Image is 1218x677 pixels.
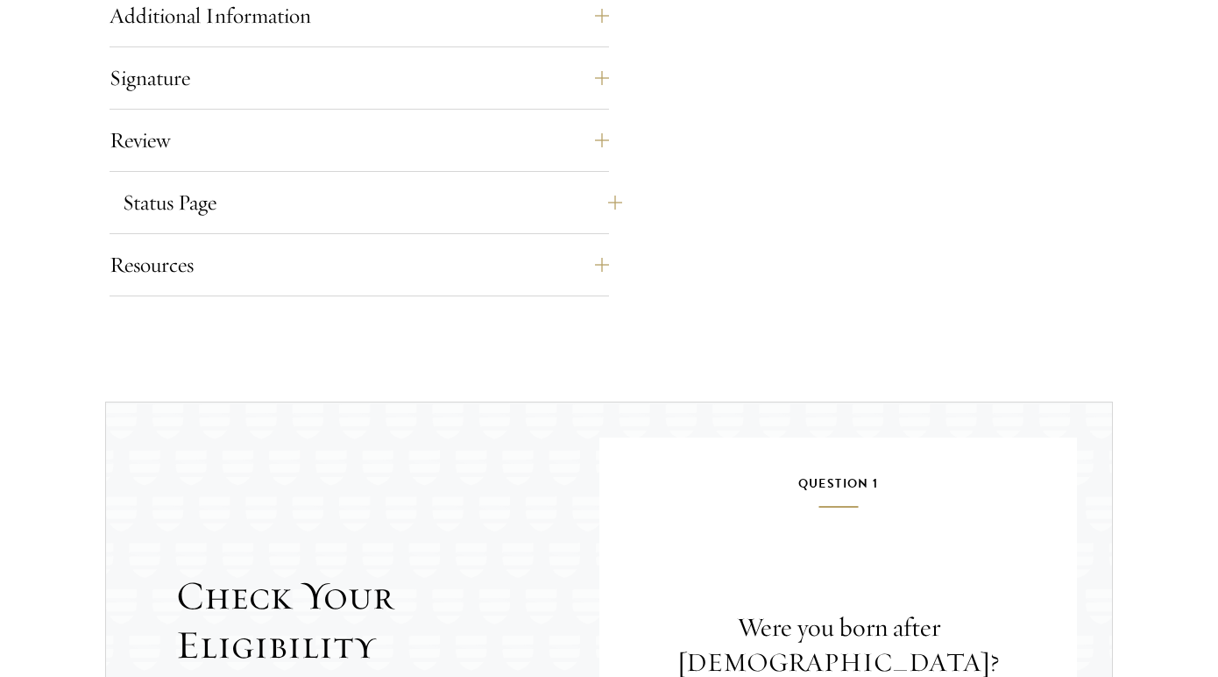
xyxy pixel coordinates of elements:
button: Signature [110,57,609,99]
button: Status Page [123,182,622,224]
h2: Check Your Eligibility [176,572,599,670]
h5: Question 1 [652,473,1024,508]
button: Resources [110,244,609,286]
button: Review [110,119,609,161]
